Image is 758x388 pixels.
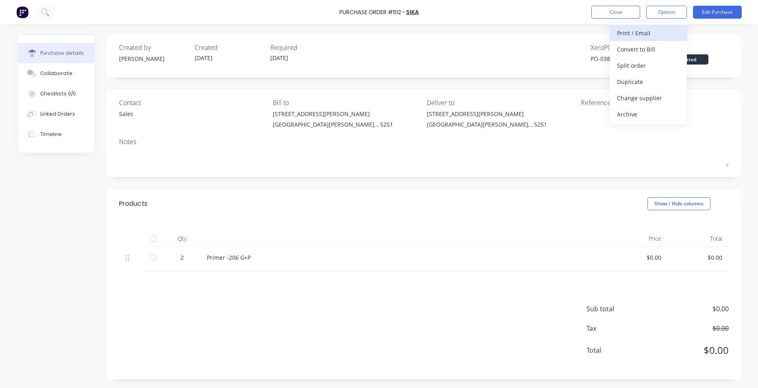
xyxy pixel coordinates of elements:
div: Products [119,199,148,209]
div: 2 [170,253,194,262]
div: Reference [581,98,729,108]
div: Duplicate [617,76,680,88]
span: Sub total [586,304,647,314]
div: Status [660,43,729,52]
div: Purchase Order #512 - [339,8,405,17]
span: $0.00 [647,323,729,333]
button: Timeline [18,124,94,144]
div: Checklists 0/0 [40,90,76,97]
div: [STREET_ADDRESS][PERSON_NAME] [273,110,393,118]
button: Collaborate [18,63,94,84]
button: Show / Hide columns [647,197,710,210]
div: Split order [617,60,680,71]
button: Duplicate [610,73,687,90]
div: Qty [164,231,200,247]
div: Collaborate [40,70,72,77]
button: Change supplier [610,90,687,106]
button: Print / Email [610,25,687,41]
span: $0.00 [647,304,729,314]
button: Archive [610,106,687,122]
div: Purchase details [40,50,84,57]
div: Sales [119,110,133,118]
div: Price [607,231,668,247]
button: Convert to Bill [610,41,687,57]
div: Primer -206 G+P [207,253,600,262]
div: [STREET_ADDRESS][PERSON_NAME] [427,110,547,118]
div: [PERSON_NAME] [119,54,188,63]
div: Created [195,43,264,52]
img: Factory [16,6,28,18]
div: PO-0380 [591,54,660,63]
div: Change supplier [617,92,680,104]
div: Convert to Bill [617,43,680,55]
span: $0.00 [647,343,729,358]
div: Required [270,43,339,52]
button: Close [591,6,640,19]
button: Purchase details [18,43,94,63]
button: Options [646,6,687,19]
div: Contact [119,98,267,108]
button: Edit Purchase [693,6,742,19]
span: Tax [586,323,647,333]
div: $0.00 [674,253,722,262]
button: Checklists 0/0 [18,84,94,104]
div: Bill to [273,98,421,108]
div: [GEOGRAPHIC_DATA][PERSON_NAME], , 5251 [427,120,547,129]
div: $0.00 [613,253,661,262]
div: Archive [617,108,680,120]
div: Created by [119,43,188,52]
div: Notes [119,137,729,147]
div: Deliver to [427,98,575,108]
button: Linked Orders [18,104,94,124]
button: Split order [610,57,687,73]
div: Xero PO # [591,43,660,52]
div: Timeline [40,131,62,138]
div: [GEOGRAPHIC_DATA][PERSON_NAME], , 5251 [273,120,393,129]
div: Linked Orders [40,110,75,118]
a: Sika [406,8,419,16]
div: Print / Email [617,27,680,39]
span: Total [586,345,647,355]
div: Total [668,231,729,247]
